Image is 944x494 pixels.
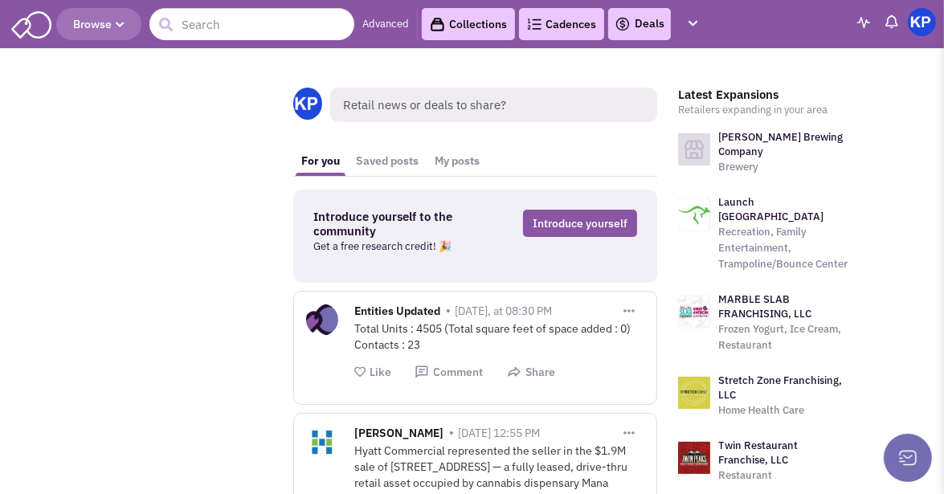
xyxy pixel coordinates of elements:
button: Like [354,365,391,380]
button: Share [507,365,555,380]
a: Collections [422,8,515,40]
img: icon-collection-lavender-black.svg [430,17,445,32]
img: logo [678,442,710,474]
span: [DATE] 12:55 PM [458,426,540,440]
a: For you [293,146,348,176]
a: Stretch Zone Franchising, LLC [718,374,842,402]
button: Comment [415,365,483,380]
p: Get a free research credit! 🎉 [313,239,493,255]
p: Recreation, Family Entertainment, Trampoline/Bounce Center [718,224,850,272]
button: Browse [56,8,141,40]
a: Saved posts [348,146,427,176]
img: logo [678,198,710,231]
input: Search [149,8,354,40]
a: Advanced [362,17,409,32]
a: Introduce yourself [523,210,637,237]
p: Home Health Care [718,402,850,418]
span: [DATE], at 08:30 PM [455,304,552,318]
a: Launch [GEOGRAPHIC_DATA] [718,195,823,223]
span: Retail news or deals to share? [330,88,657,122]
a: [PERSON_NAME] Brewing Company [718,130,843,158]
h3: Latest Expansions [678,88,850,102]
div: Total Units : 4505 (Total square feet of space added : 0) Contacts : 23 [354,320,644,353]
img: SmartAdmin [11,8,51,39]
a: My posts [427,146,488,176]
img: logo [678,377,710,409]
img: Cadences_logo.png [527,18,541,30]
p: Restaurant [718,467,850,484]
a: MARBLE SLAB FRANCHISING, LLC [718,292,811,320]
img: logo [678,296,710,328]
img: icon-deals.svg [615,14,631,34]
h3: Introduce yourself to the community [313,210,493,239]
img: KeyPoint Partners [908,8,936,36]
img: logo [678,133,710,165]
p: Frozen Yogurt, Ice Cream, Restaurant [718,321,850,353]
a: Twin Restaurant Franchise, LLC [718,439,798,467]
a: Cadences [519,8,604,40]
p: Retailers expanding in your area [678,102,850,118]
a: Deals [615,14,664,34]
span: Entities Updated [354,304,440,322]
span: [PERSON_NAME] [354,426,443,444]
span: Browse [73,17,125,31]
span: Like [370,365,391,379]
p: Brewery [718,159,850,175]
